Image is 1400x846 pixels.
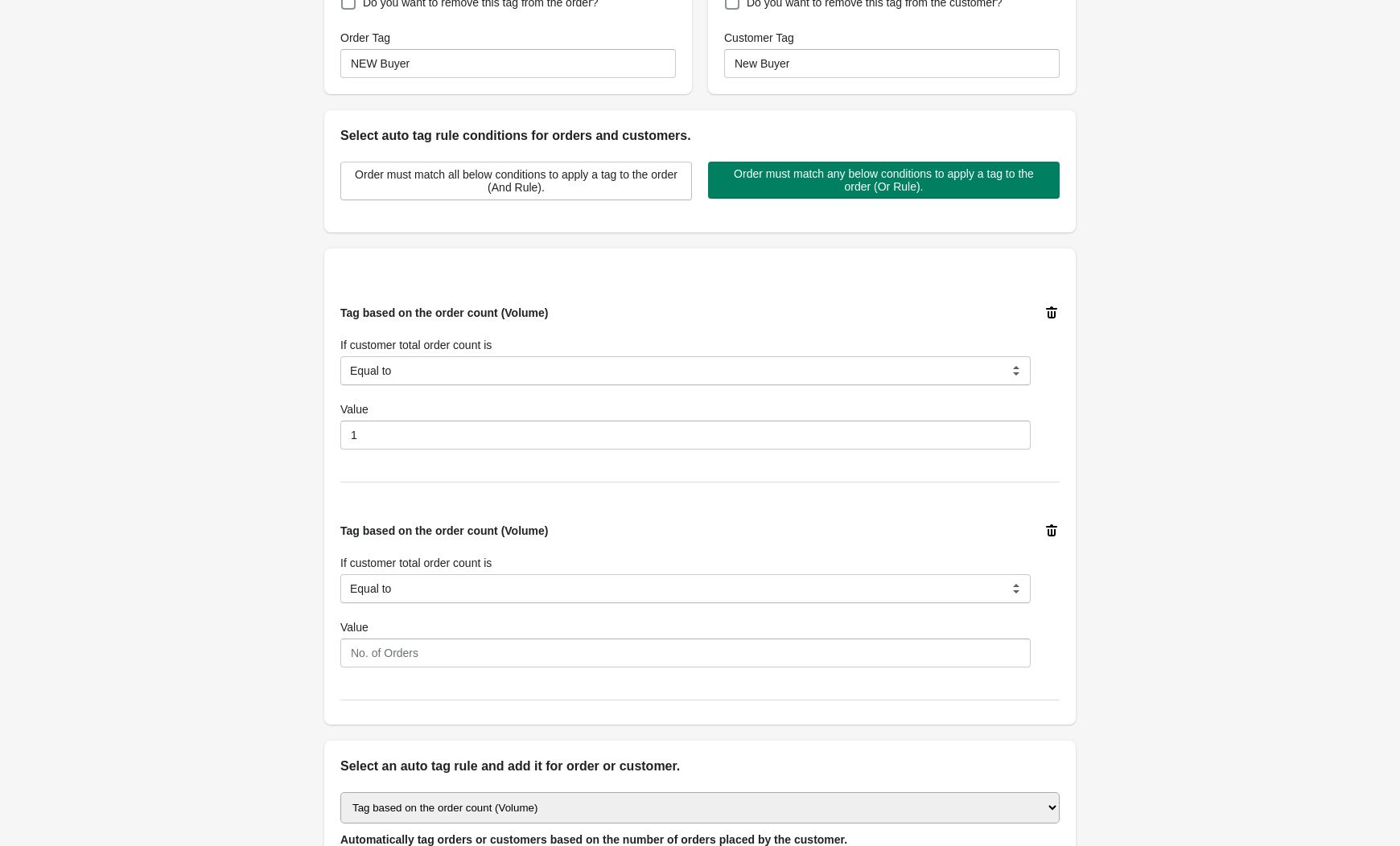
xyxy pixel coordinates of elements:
[340,421,1031,450] input: No. of Orders
[340,401,369,417] label: Value
[340,619,369,635] label: Value
[340,306,549,319] span: Tag based on the order count (Volume)
[340,555,492,571] label: If customer total order count is
[340,833,847,846] span: Automatically tag orders or customers based on the number of orders placed by the customer.
[724,30,794,46] label: Customer Tag
[340,126,1060,146] h2: Select auto tag rule conditions for orders and customers.
[340,162,692,200] button: Order must match all below conditions to apply a tag to the order (And Rule).
[340,30,390,46] label: Order Tag
[721,167,1047,193] span: Order must match any below conditions to apply a tag to the order (Or Rule).
[340,639,1031,667] input: No. of Orders
[340,524,549,537] span: Tag based on the order count (Volume)
[340,337,492,353] label: If customer total order count is
[354,168,678,194] span: Order must match all below conditions to apply a tag to the order (And Rule).
[708,162,1060,199] button: Order must match any below conditions to apply a tag to the order (Or Rule).
[340,757,1060,776] h2: Select an auto tag rule and add it for order or customer.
